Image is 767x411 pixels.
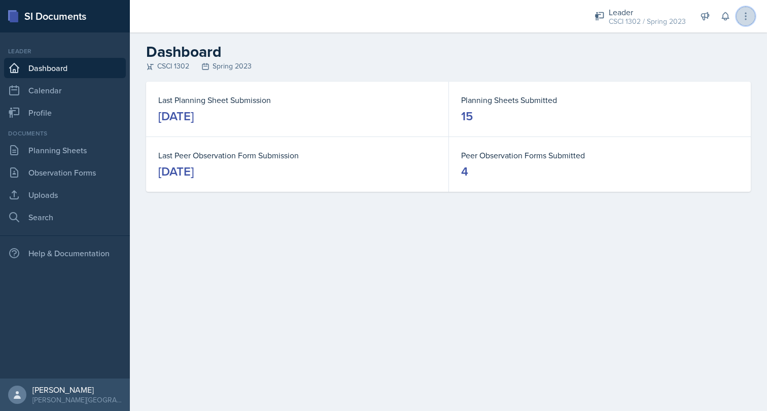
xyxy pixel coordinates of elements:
div: [DATE] [158,108,194,124]
div: [DATE] [158,163,194,180]
dt: Peer Observation Forms Submitted [461,149,739,161]
dt: Last Peer Observation Form Submission [158,149,436,161]
div: CSCI 1302 Spring 2023 [146,61,751,72]
div: Help & Documentation [4,243,126,263]
a: Uploads [4,185,126,205]
dt: Planning Sheets Submitted [461,94,739,106]
div: [PERSON_NAME] [32,385,122,395]
a: Search [4,207,126,227]
div: 4 [461,163,468,180]
a: Planning Sheets [4,140,126,160]
div: Leader [609,6,686,18]
a: Dashboard [4,58,126,78]
div: [PERSON_NAME][GEOGRAPHIC_DATA] [32,395,122,405]
div: Documents [4,129,126,138]
dt: Last Planning Sheet Submission [158,94,436,106]
div: Leader [4,47,126,56]
div: CSCI 1302 / Spring 2023 [609,16,686,27]
a: Calendar [4,80,126,100]
h2: Dashboard [146,43,751,61]
div: 15 [461,108,473,124]
a: Profile [4,102,126,123]
a: Observation Forms [4,162,126,183]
